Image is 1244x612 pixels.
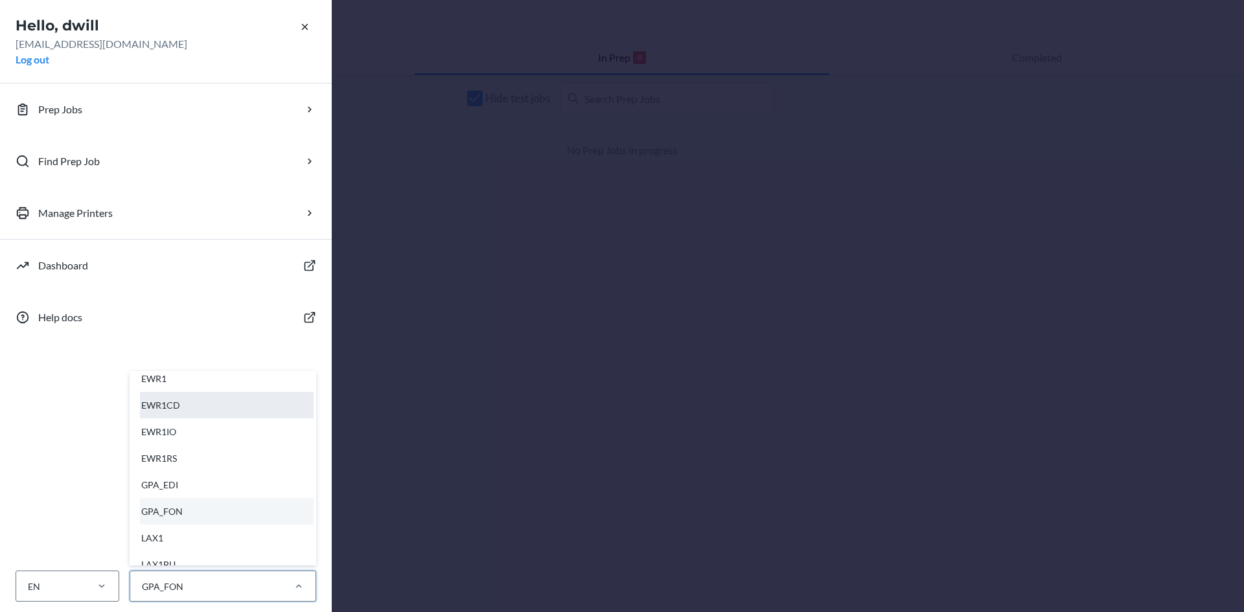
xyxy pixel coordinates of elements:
input: GPA_FONAMS1DFW1DFW1BUDFW1IODFW1RSDFW1TMPDFW3RSEWR1EWR1CDEWR1IOEWR1RSGPA_EDIGPA_FONLAX1LAX1BULAX1C... [141,580,142,593]
div: LAX1 [140,525,314,551]
button: Log out [16,52,49,67]
p: Dashboard [38,258,88,273]
p: Prep Jobs [38,102,82,117]
h2: Hello, dwill [16,16,316,36]
div: GPA_FON [140,498,314,525]
p: Manage Printers [38,205,113,221]
div: LAX1BU [140,551,314,578]
p: Help docs [38,310,82,325]
div: GPA_FON [142,580,183,593]
p: Find Prep Job [38,153,100,169]
div: EWR1IO [140,418,314,445]
div: EWR1 [140,365,314,392]
input: EN [27,580,28,593]
div: GPA_EDI [140,471,314,498]
div: EN [28,580,40,593]
p: [EMAIL_ADDRESS][DOMAIN_NAME] [16,36,316,52]
div: EWR1RS [140,445,314,471]
div: EWR1CD [140,392,314,418]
